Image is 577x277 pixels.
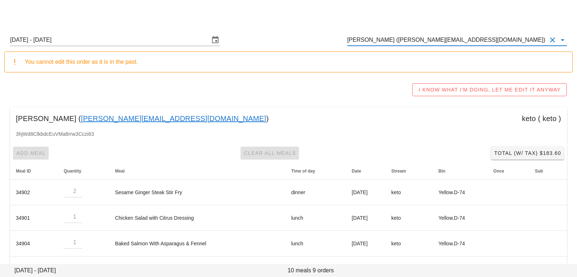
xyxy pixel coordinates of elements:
[81,113,266,124] a: [PERSON_NAME][EMAIL_ADDRESS][DOMAIN_NAME]
[109,205,286,231] td: Chicken Salad with Citrus Dressing
[58,162,109,180] th: Quantity: Not sorted. Activate to sort ascending.
[285,162,346,180] th: Time of day: Not sorted. Activate to sort ascending.
[109,231,286,256] td: Baked Salmon With Asparagus & Fennel
[10,130,567,144] div: 3hjWd8ClkbdcEuVMa8rrw3Cczi63
[433,231,488,256] td: Yellow.D-74
[346,162,386,180] th: Date: Not sorted. Activate to sort ascending.
[352,169,361,174] span: Date
[115,169,125,174] span: Meal
[535,169,543,174] span: Sub
[386,205,433,231] td: keto
[391,169,406,174] span: Stream
[548,36,557,44] button: Clear Customer
[494,150,561,156] span: Total (w/ Tax) $183.60
[418,87,561,93] span: I KNOW WHAT I'M DOING, LET ME EDIT IT ANYWAY
[25,59,138,65] span: You cannot edit this order as it is in the past.
[412,83,567,96] button: I KNOW WHAT I'M DOING, LET ME EDIT IT ANYWAY
[10,107,567,130] div: [PERSON_NAME] ( ) keto ( keto )
[285,205,346,231] td: lunch
[10,162,58,180] th: Meal ID: Not sorted. Activate to sort ascending.
[529,162,567,180] th: Sub: Not sorted. Activate to sort ascending.
[109,180,286,205] td: Sesame Ginger Steak Stir Fry
[285,231,346,256] td: lunch
[285,180,346,205] td: dinner
[433,162,488,180] th: Bin: Not sorted. Activate to sort ascending.
[10,231,58,256] td: 34904
[16,169,31,174] span: Meal ID
[346,205,386,231] td: [DATE]
[439,169,445,174] span: Bin
[10,205,58,231] td: 34901
[433,205,488,231] td: Yellow.D-74
[433,180,488,205] td: Yellow.D-74
[493,169,504,174] span: Once
[291,169,315,174] span: Time of day
[488,162,529,180] th: Once: Not sorted. Activate to sort ascending.
[386,231,433,256] td: keto
[491,147,564,160] button: Total (w/ Tax) $183.60
[64,169,82,174] span: Quantity
[386,180,433,205] td: keto
[346,180,386,205] td: [DATE]
[109,162,286,180] th: Meal: Not sorted. Activate to sort ascending.
[346,231,386,256] td: [DATE]
[386,162,433,180] th: Stream: Not sorted. Activate to sort ascending.
[10,180,58,205] td: 34902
